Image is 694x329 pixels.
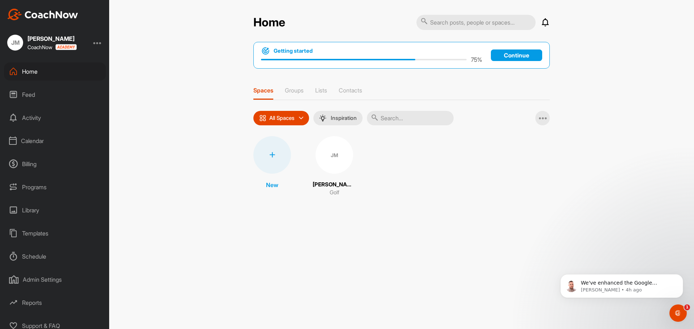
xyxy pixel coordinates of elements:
div: Feed [4,86,106,104]
p: Inspiration [331,115,357,121]
img: bullseye [261,47,270,55]
p: Message from Alex, sent 4h ago [31,28,125,34]
h2: Home [253,16,285,30]
iframe: Intercom notifications message [549,259,694,309]
a: Continue [491,49,542,61]
div: JM [7,35,23,51]
div: Home [4,62,106,81]
p: Lists [315,87,327,94]
div: Library [4,201,106,219]
img: CoachNow acadmey [55,44,77,50]
div: Admin Settings [4,270,106,289]
div: Reports [4,294,106,312]
div: Billing [4,155,106,173]
p: 75 % [471,55,482,64]
div: Schedule [4,247,106,265]
input: Search posts, people or spaces... [416,15,536,30]
span: We've enhanced the Google Calendar integration for a more seamless experience. If you haven't lin... [31,21,123,106]
a: JM[PERSON_NAME]Golf [313,136,356,197]
iframe: Intercom live chat [669,304,687,322]
p: All Spaces [269,115,295,121]
p: New [266,181,278,189]
p: Contacts [339,87,362,94]
p: Groups [285,87,304,94]
input: Search... [367,111,454,125]
div: CoachNow [27,44,77,50]
h1: Getting started [274,47,313,55]
div: [PERSON_NAME] [27,36,77,42]
div: Activity [4,109,106,127]
p: Golf [330,189,339,197]
p: Spaces [253,87,273,94]
div: Calendar [4,132,106,150]
img: menuIcon [319,114,326,122]
div: Templates [4,224,106,242]
div: JM [316,136,353,174]
span: 1 [684,304,690,310]
img: CoachNow [7,9,78,20]
div: Programs [4,178,106,196]
p: [PERSON_NAME] [313,181,356,189]
img: icon [259,114,266,122]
